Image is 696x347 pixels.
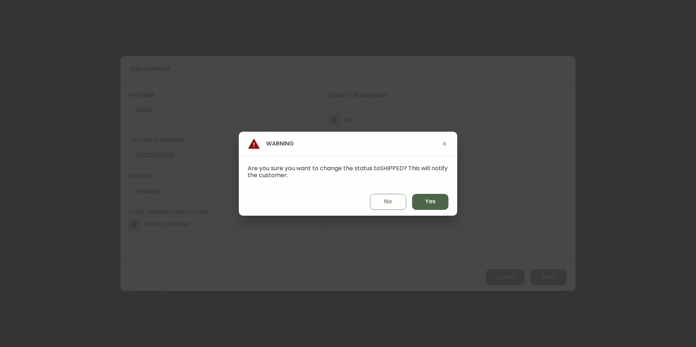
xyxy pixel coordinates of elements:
[425,198,436,206] span: Yes
[248,164,448,179] span: Are you sure you want to change the status to SHIPPED ? This will notify the customer.
[412,194,448,210] button: Yes
[370,194,406,210] button: No
[384,198,392,206] span: No
[248,137,294,150] h4: Warning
